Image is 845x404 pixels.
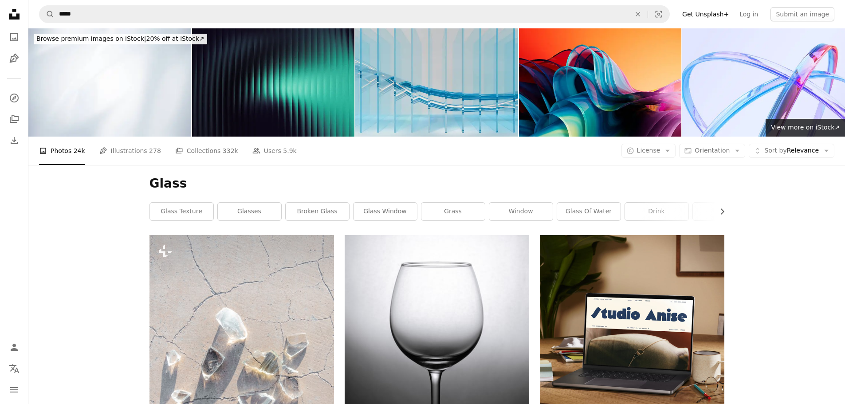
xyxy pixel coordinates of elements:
[5,50,23,67] a: Illustrations
[34,34,207,44] div: 20% off at iStock ↗
[355,28,518,137] img: Data background
[39,6,55,23] button: Search Unsplash
[637,147,660,154] span: License
[286,203,349,220] a: broken glass
[252,137,297,165] a: Users 5.9k
[345,370,529,378] a: grayscale photo of wine glass
[149,176,724,192] h1: Glass
[693,203,756,220] a: mirror
[625,203,688,220] a: drink
[770,7,834,21] button: Submit an image
[150,203,213,220] a: glass texture
[5,360,23,377] button: Language
[149,146,161,156] span: 278
[223,146,238,156] span: 332k
[283,146,296,156] span: 5.9k
[628,6,648,23] button: Clear
[175,137,238,165] a: Collections 332k
[764,146,819,155] span: Relevance
[648,6,669,23] button: Visual search
[5,338,23,356] a: Log in / Sign up
[749,144,834,158] button: Sort byRelevance
[734,7,763,21] a: Log in
[28,28,212,50] a: Browse premium images on iStock|20% off at iStock↗
[5,132,23,149] a: Download History
[557,203,621,220] a: glass of water
[421,203,485,220] a: grass
[218,203,281,220] a: glasses
[489,203,553,220] a: window
[5,381,23,399] button: Menu
[764,147,786,154] span: Sort by
[5,28,23,46] a: Photos
[695,147,730,154] span: Orientation
[28,28,191,137] img: Abstract soft background. The concept of clean, beautiful, soft, shiny, simple, blurred design, v...
[192,28,355,137] img: White-green glass gradient on a black background — a blend of freshness and technology: smooth co...
[714,203,724,220] button: scroll list to the right
[677,7,734,21] a: Get Unsplash+
[519,28,682,137] img: Elegant abstract shapes
[5,110,23,128] a: Collections
[39,5,670,23] form: Find visuals sitewide
[99,137,161,165] a: Illustrations 278
[354,203,417,220] a: glass window
[682,28,845,137] img: Abstract 3d background with liquid glass holographic transparent lines. Rainbow ribbons neon grad...
[5,89,23,107] a: Explore
[621,144,676,158] button: License
[771,124,840,131] span: View more on iStock ↗
[766,119,845,137] a: View more on iStock↗
[36,35,146,42] span: Browse premium images on iStock |
[149,369,334,377] a: a group of rocks sitting on top of a cracked ground
[679,144,745,158] button: Orientation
